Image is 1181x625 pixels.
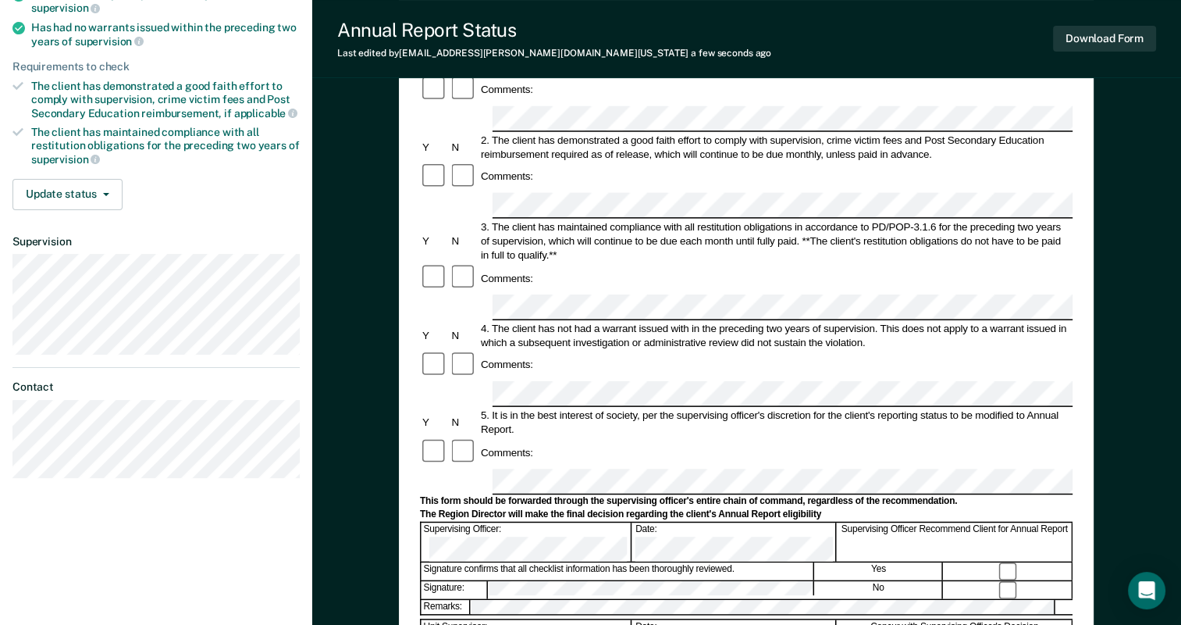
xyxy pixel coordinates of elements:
[234,107,297,120] span: applicable
[478,220,1073,262] div: 3. The client has maintained compliance with all restitution obligations in accordance to PD/POP-...
[478,83,535,97] div: Comments:
[450,328,478,342] div: N
[420,234,449,248] div: Y
[422,523,632,562] div: Supervising Officer:
[478,445,535,459] div: Comments:
[420,509,1073,521] div: The Region Director will make the final decision regarding the client's Annual Report eligibility
[31,21,300,48] div: Has had no warrants issued within the preceding two years of
[12,380,300,394] dt: Contact
[838,523,1073,562] div: Supervising Officer Recommend Client for Annual Report
[1128,572,1165,609] div: Open Intercom Messenger
[450,416,478,430] div: N
[478,170,535,184] div: Comments:
[12,60,300,73] div: Requirements to check
[633,523,836,562] div: Date:
[420,416,449,430] div: Y
[478,133,1073,161] div: 2. The client has demonstrated a good faith effort to comply with supervision, crime victim fees ...
[478,321,1073,349] div: 4. The client has not had a warrant issued with in the preceding two years of supervision. This d...
[420,140,449,154] div: Y
[31,153,100,166] span: supervision
[478,358,535,372] div: Comments:
[31,80,300,120] div: The client has demonstrated a good faith effort to comply with supervision, crime victim fees and...
[450,234,478,248] div: N
[12,235,300,248] dt: Supervision
[75,35,144,48] span: supervision
[337,48,771,59] div: Last edited by [EMAIL_ADDRESS][PERSON_NAME][DOMAIN_NAME][US_STATE]
[815,563,943,580] div: Yes
[420,495,1073,508] div: This form should be forwarded through the supervising officer's entire chain of command, regardle...
[1053,26,1156,52] button: Download Form
[422,563,814,580] div: Signature confirms that all checklist information has been thoroughly reviewed.
[815,581,943,598] div: No
[31,126,300,166] div: The client has maintained compliance with all restitution obligations for the preceding two years of
[478,409,1073,437] div: 5. It is in the best interest of society, per the supervising officer's discretion for the client...
[420,328,449,342] div: Y
[478,271,535,285] div: Comments:
[337,19,771,41] div: Annual Report Status
[12,179,123,210] button: Update status
[422,581,488,598] div: Signature:
[31,2,100,14] span: supervision
[422,600,471,614] div: Remarks:
[691,48,771,59] span: a few seconds ago
[450,140,478,154] div: N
